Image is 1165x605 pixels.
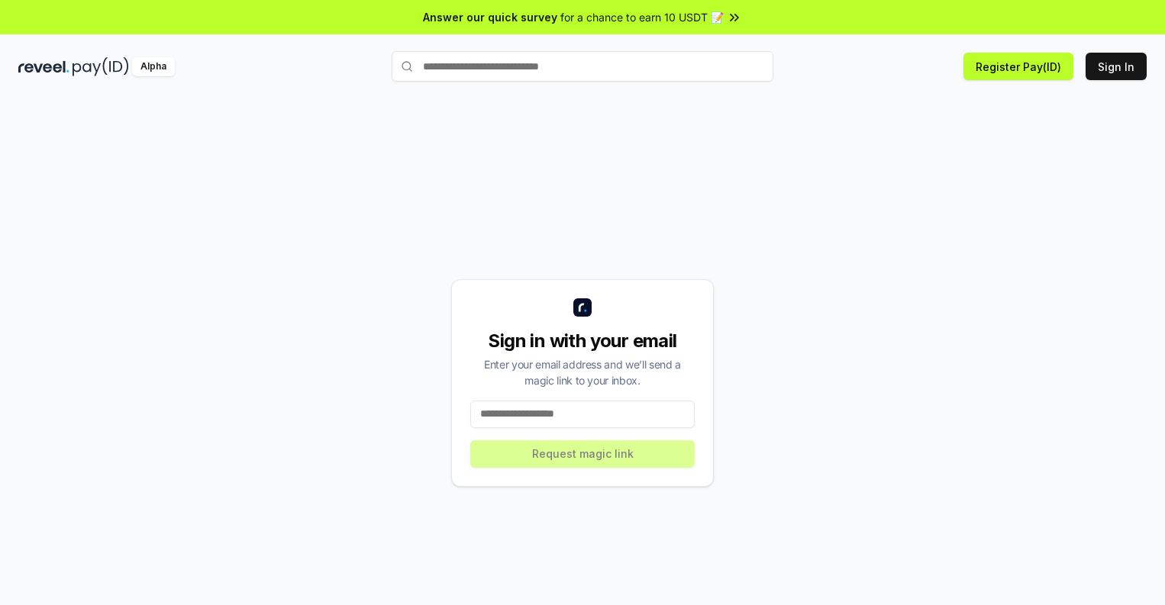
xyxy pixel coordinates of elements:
img: reveel_dark [18,57,69,76]
span: Answer our quick survey [423,9,557,25]
button: Sign In [1086,53,1147,80]
div: Alpha [132,57,175,76]
img: pay_id [73,57,129,76]
div: Enter your email address and we’ll send a magic link to your inbox. [470,356,695,388]
button: Register Pay(ID) [963,53,1073,80]
img: logo_small [573,298,592,317]
span: for a chance to earn 10 USDT 📝 [560,9,724,25]
div: Sign in with your email [470,329,695,353]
